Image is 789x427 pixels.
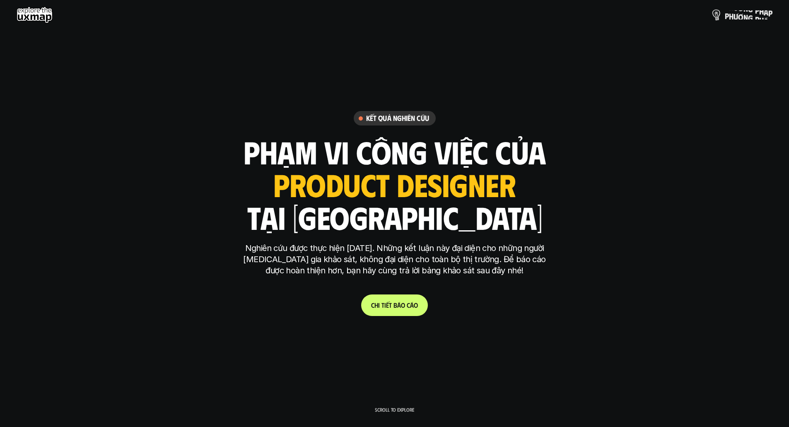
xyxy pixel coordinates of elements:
span: t [381,301,384,309]
span: h [374,301,378,309]
span: ơ [738,3,743,12]
span: h [759,7,764,16]
span: C [371,301,374,309]
span: t [389,301,392,309]
span: p [768,9,772,18]
a: Chitiếtbáocáo [361,294,428,316]
p: Scroll to explore [375,407,414,413]
h1: tại [GEOGRAPHIC_DATA] [247,200,542,234]
p: Nghiên cứu được thực hiện [DATE]. Những kết luận này đại diện cho những người [MEDICAL_DATA] gia ... [239,243,550,276]
span: p [755,6,759,15]
span: o [414,301,418,309]
span: g [748,4,753,13]
span: b [393,301,397,309]
span: á [397,301,401,309]
span: p [725,2,729,11]
span: i [378,301,380,309]
span: á [410,301,414,309]
span: i [384,301,386,309]
span: o [401,301,405,309]
a: phươngpháp [712,7,772,23]
h6: Kết quả nghiên cứu [366,113,429,123]
span: c [407,301,410,309]
h1: phạm vi công việc của [244,134,546,169]
span: ư [734,3,738,12]
span: h [729,2,734,12]
span: á [764,7,768,17]
span: n [743,4,748,13]
span: ế [386,301,389,309]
